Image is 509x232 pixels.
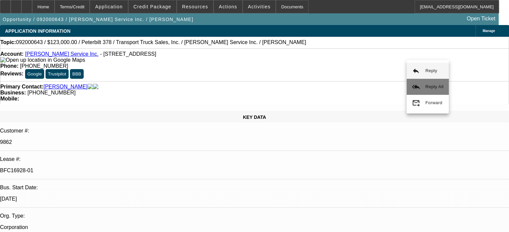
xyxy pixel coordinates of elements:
span: Manage [483,29,495,33]
span: Reply All [425,84,443,89]
button: Actions [214,0,242,13]
a: View Google Maps [0,57,85,63]
span: Credit Package [134,4,171,9]
button: Activities [243,0,276,13]
span: Activities [248,4,271,9]
mat-icon: forward_to_inbox [412,99,420,107]
span: Resources [182,4,208,9]
strong: Primary Contact: [0,84,44,90]
span: Application [95,4,122,9]
img: Open up location in Google Maps [0,57,85,63]
strong: Phone: [0,63,18,69]
strong: Business: [0,90,26,95]
a: [PERSON_NAME] Service Inc. [25,51,99,57]
span: 092000643 / $123,000.00 / Peterbilt 378 / Transport Truck Sales, Inc. / [PERSON_NAME] Service Inc... [16,39,306,45]
span: Reply [425,68,437,73]
button: BBB [70,69,84,79]
button: Resources [177,0,213,13]
button: Google [25,69,44,79]
strong: Mobile: [0,96,19,101]
img: facebook-icon.png [88,84,93,90]
span: APPLICATION INFORMATION [5,28,70,34]
span: - [STREET_ADDRESS] [100,51,156,57]
button: Trustpilot [46,69,68,79]
a: [PERSON_NAME] [44,84,88,90]
img: linkedin-icon.png [93,84,98,90]
mat-icon: reply_all [412,83,420,91]
strong: Account: [0,51,23,57]
mat-icon: reply [412,67,420,75]
strong: Reviews: [0,71,23,76]
span: Forward [425,100,442,105]
span: Actions [219,4,237,9]
strong: Topic: [0,39,16,45]
span: [PHONE_NUMBER] [20,63,68,69]
button: Credit Package [129,0,176,13]
span: KEY DATA [243,114,266,120]
button: Application [90,0,128,13]
span: [PHONE_NUMBER] [27,90,76,95]
span: Opportunity / 092000643 / [PERSON_NAME] Service Inc. / [PERSON_NAME] [3,17,193,22]
a: Open Ticket [464,13,498,24]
